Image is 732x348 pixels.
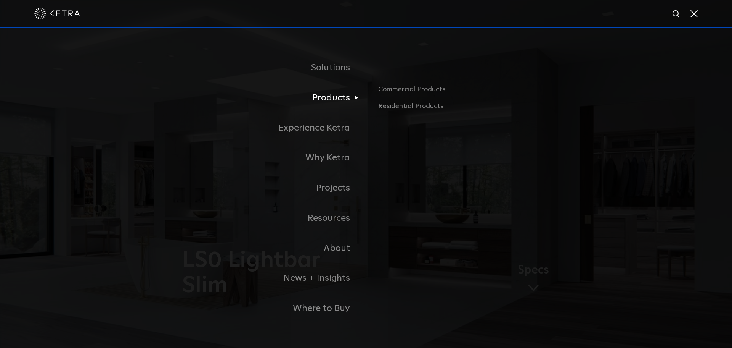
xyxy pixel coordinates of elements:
[175,53,366,83] a: Solutions
[175,173,366,203] a: Projects
[175,293,366,324] a: Where to Buy
[672,10,681,19] img: search icon
[175,83,366,113] a: Products
[378,101,557,112] a: Residential Products
[175,113,366,143] a: Experience Ketra
[175,263,366,293] a: News + Insights
[175,203,366,233] a: Resources
[34,8,80,19] img: ketra-logo-2019-white
[378,84,557,101] a: Commercial Products
[175,143,366,173] a: Why Ketra
[175,53,557,324] div: Navigation Menu
[175,233,366,264] a: About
